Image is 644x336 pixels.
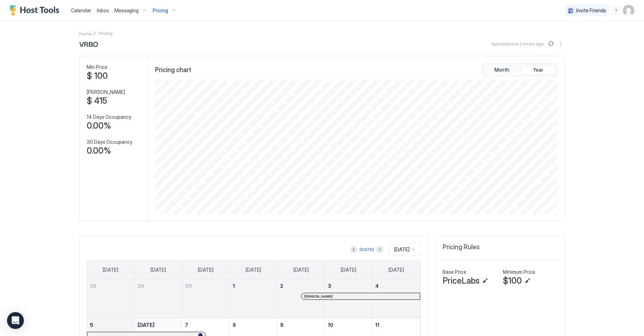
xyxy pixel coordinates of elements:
div: menu [557,39,565,48]
span: 7 [185,322,188,328]
span: [DATE] [103,267,118,273]
button: Month [484,65,519,75]
a: October 6, 2025 [135,318,182,331]
button: Edit [523,277,532,285]
a: October 5, 2025 [87,318,134,331]
td: October 1, 2025 [230,279,277,318]
span: [DATE] [198,267,213,273]
a: October 10, 2025 [325,318,372,331]
a: September 30, 2025 [182,279,230,292]
span: 0.00% [87,146,111,156]
span: [PERSON_NAME] [87,89,125,95]
td: September 29, 2025 [134,279,182,318]
td: October 2, 2025 [277,279,325,318]
div: menu [612,6,620,15]
button: More options [557,39,565,48]
span: 30 [185,283,192,289]
button: Previous month [350,246,357,253]
span: [DATE] [341,267,356,273]
span: Synced about 2 hours ago [491,41,544,46]
span: Month [494,67,509,73]
div: Open Intercom Messenger [7,312,24,329]
span: Inbox [97,7,109,13]
span: [DATE] [151,267,166,273]
a: October 4, 2025 [372,279,420,292]
span: 10 [328,322,333,328]
span: Home [79,31,92,36]
span: VRBO [79,38,98,49]
a: October 9, 2025 [277,318,325,331]
a: October 3, 2025 [325,279,372,292]
span: 29 [138,283,144,289]
a: Monday [144,260,173,279]
a: October 8, 2025 [230,318,277,331]
a: Home [79,30,92,37]
a: Host Tools Logo [10,5,62,16]
button: Edit [481,277,489,285]
span: [DATE] [394,246,410,253]
a: September 28, 2025 [87,279,134,292]
span: Minimum Price [503,269,535,275]
a: October 11, 2025 [372,318,420,331]
span: [DATE] [138,322,154,328]
span: 5 [90,322,93,328]
span: $ 100 [87,71,108,81]
a: October 1, 2025 [230,279,277,292]
a: Friday [334,260,363,279]
a: Wednesday [239,260,268,279]
span: 30 Days Occupancy [87,139,132,145]
span: 28 [90,283,96,289]
div: tab-group [483,63,558,77]
span: PriceLabs [443,276,479,286]
a: Tuesday [191,260,220,279]
td: October 3, 2025 [325,279,372,318]
a: Calendar [71,7,91,14]
a: Sunday [96,260,125,279]
button: [DATE] [359,245,375,254]
span: Breadcrumb [99,31,113,36]
span: [PERSON_NAME] [304,294,333,299]
span: 3 [328,283,331,289]
td: September 28, 2025 [87,279,135,318]
span: Calendar [71,7,91,13]
span: Year [533,67,543,73]
span: $100 [503,276,522,286]
span: 8 [233,322,236,328]
span: [DATE] [389,267,404,273]
a: October 2, 2025 [277,279,325,292]
span: Invite Friends [576,7,606,14]
span: Pricing [153,7,168,14]
span: Min Price [87,64,107,70]
span: [DATE] [293,267,309,273]
a: October 7, 2025 [182,318,230,331]
div: [PERSON_NAME] [304,294,417,299]
a: Thursday [286,260,316,279]
span: Pricing chart [155,66,191,74]
span: 9 [280,322,284,328]
button: Sync prices [547,39,555,48]
span: 0.00% [87,121,111,131]
span: Messaging [114,7,139,14]
td: September 30, 2025 [182,279,230,318]
span: Pricing Rules [443,243,480,251]
span: $ 415 [87,96,107,106]
div: Breadcrumb [79,30,92,37]
span: 14 Days Occupancy [87,114,131,120]
td: October 4, 2025 [372,279,420,318]
a: September 29, 2025 [135,279,182,292]
span: Base Price [443,269,466,275]
button: Year [521,65,556,75]
span: 2 [280,283,283,289]
span: 1 [233,283,235,289]
span: 4 [375,283,379,289]
span: [DATE] [246,267,261,273]
div: User profile [623,5,634,16]
span: 11 [375,322,379,328]
button: Next month [376,246,383,253]
a: Inbox [97,7,109,14]
div: [DATE] [360,246,374,253]
a: Saturday [381,260,411,279]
